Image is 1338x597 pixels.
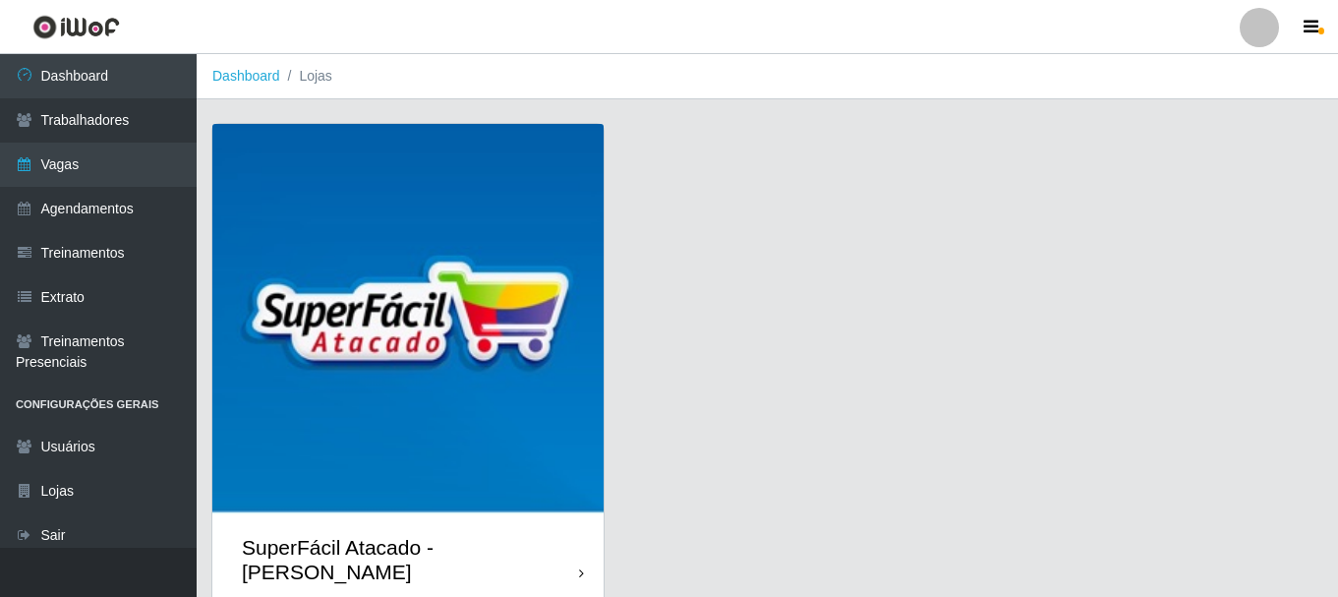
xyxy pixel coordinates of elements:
div: SuperFácil Atacado - [PERSON_NAME] [242,535,579,584]
a: Dashboard [212,68,280,84]
li: Lojas [280,66,332,87]
img: cardImg [212,124,604,515]
img: CoreUI Logo [32,15,120,39]
nav: breadcrumb [197,54,1338,99]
